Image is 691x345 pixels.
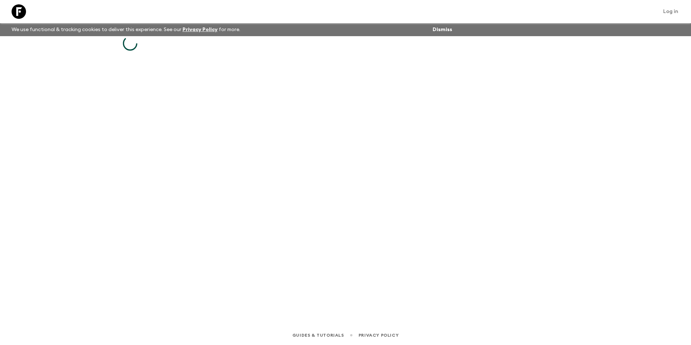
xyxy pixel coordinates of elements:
a: Privacy Policy [359,331,399,339]
p: We use functional & tracking cookies to deliver this experience. See our for more. [9,23,243,36]
a: Guides & Tutorials [292,331,344,339]
a: Privacy Policy [183,27,218,32]
button: Dismiss [431,25,454,35]
a: Log in [659,7,682,17]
